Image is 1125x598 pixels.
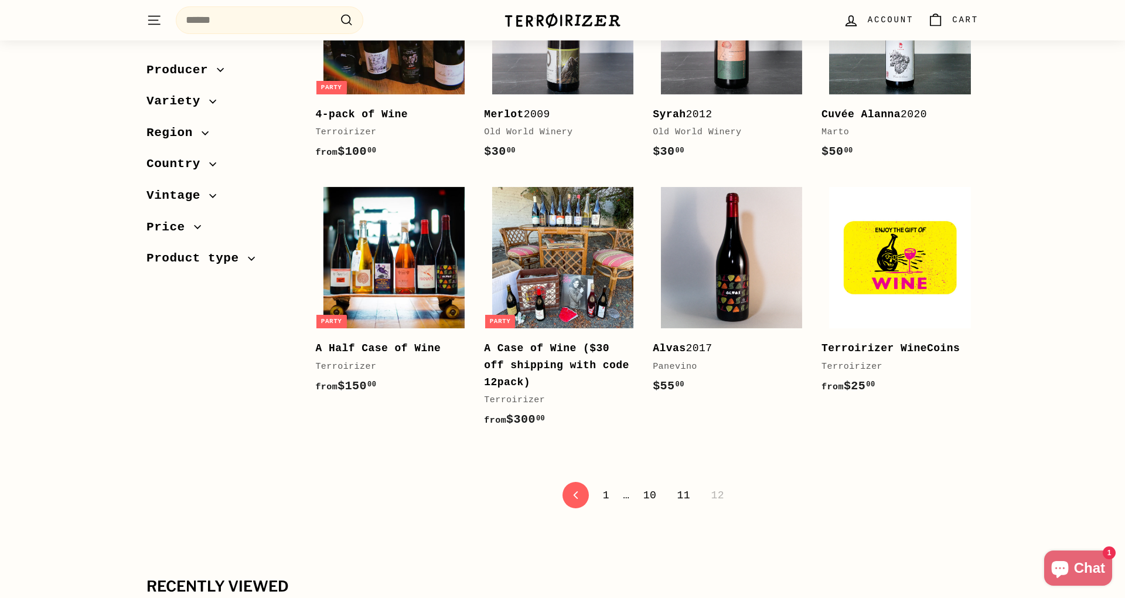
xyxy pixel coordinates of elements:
[653,342,686,354] b: Alvas
[821,342,960,354] b: Terroirizer WineCoins
[704,485,731,505] span: 12
[146,579,979,595] div: Recently viewed
[484,413,545,426] span: $300
[146,92,209,112] span: Variety
[315,125,461,140] div: Terroirizer
[1041,551,1116,589] inbox-online-store-chat: Shopify online store chat
[653,179,810,407] a: Alvas2017Panevino
[821,145,853,158] span: $50
[507,147,516,155] sup: 00
[484,393,629,407] div: Terroirizer
[653,108,686,120] b: Syrah
[866,380,875,389] sup: 00
[952,13,979,26] span: Cart
[821,106,967,123] div: 2020
[653,125,798,140] div: Old World Winery
[676,380,684,389] sup: 00
[844,147,853,155] sup: 00
[146,249,248,269] span: Product type
[146,246,296,278] button: Product type
[921,3,986,38] a: Cart
[868,13,913,26] span: Account
[315,108,408,120] b: 4-pack of Wine
[315,148,337,158] span: from
[484,108,524,120] b: Merlot
[821,179,979,407] a: Terroirizer WineCoins Terroirizer
[484,179,641,441] a: Party A Case of Wine ($30 off shipping with code 12pack) Terroirizer
[146,183,296,215] button: Vintage
[821,108,901,120] b: Cuvée Alanna
[316,81,347,94] div: Party
[670,485,698,505] a: 11
[146,215,296,246] button: Price
[146,123,202,143] span: Region
[315,379,376,393] span: $150
[653,360,798,374] div: Panevino
[653,379,684,393] span: $55
[484,125,629,140] div: Old World Winery
[146,120,296,152] button: Region
[146,152,296,184] button: Country
[536,414,545,423] sup: 00
[836,3,921,38] a: Account
[146,89,296,121] button: Variety
[146,57,296,89] button: Producer
[623,490,629,501] span: …
[315,382,337,392] span: from
[821,125,967,140] div: Marto
[484,342,629,388] b: A Case of Wine ($30 off shipping with code 12pack)
[316,315,347,328] div: Party
[315,179,472,407] a: Party A Half Case of Wine Terroirizer
[367,380,376,389] sup: 00
[636,485,664,505] a: 10
[596,485,616,505] a: 1
[485,315,516,328] div: Party
[367,147,376,155] sup: 00
[315,342,441,354] b: A Half Case of Wine
[146,155,209,175] span: Country
[821,379,875,393] span: $25
[653,106,798,123] div: 2012
[484,106,629,123] div: 2009
[653,340,798,357] div: 2017
[653,145,684,158] span: $30
[821,382,844,392] span: from
[821,360,967,374] div: Terroirizer
[146,186,209,206] span: Vintage
[146,60,217,80] span: Producer
[146,218,194,237] span: Price
[676,147,684,155] sup: 00
[484,416,506,426] span: from
[484,145,516,158] span: $30
[315,360,461,374] div: Terroirizer
[315,145,376,158] span: $100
